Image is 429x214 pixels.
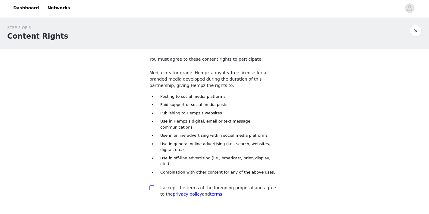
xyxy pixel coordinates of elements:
[157,102,280,108] li: Paid support of social media posts
[157,118,280,130] li: Use in Hempz's digital, email or text message communications
[157,94,280,100] li: Posting to social media platforms
[149,70,280,89] p: Media creator grants Hempz a royalty-free license for all branded media developed during the dura...
[157,110,280,116] li: Publishing to Hempz's websites
[157,169,280,175] li: Combination with other content for any of the above uses.
[407,3,412,13] div: avatar
[7,31,68,42] h1: Content Rights
[149,56,280,62] p: You must agree to these content rights to participate.
[157,141,280,153] li: Use in general online advertising (i.e., search, websites, digital, etc.)
[173,192,202,196] a: privacy policy
[160,185,276,196] span: I accept the terms of the foregoing proposal and agree to the and
[7,25,68,31] div: STEP 5 OF 5
[210,192,222,196] a: terms
[157,133,280,139] li: Use in online advertising within social media platforms
[44,1,74,15] a: Networks
[10,1,42,15] a: Dashboard
[157,155,280,167] li: Use in off-line advertising (i.e., broadcast, print, display, etc.)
